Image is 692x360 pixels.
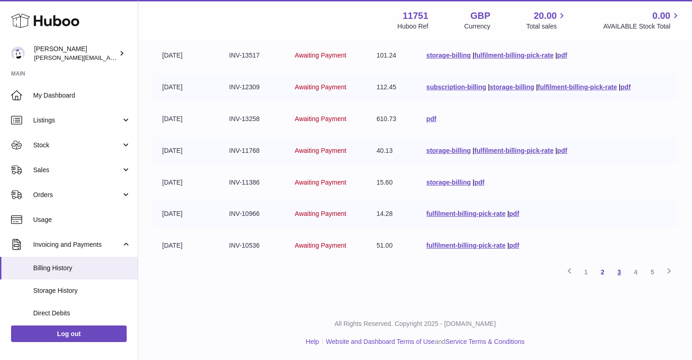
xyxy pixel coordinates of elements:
a: pdf [557,147,567,154]
td: [DATE] [153,105,220,133]
span: | [473,179,475,186]
span: | [507,210,509,217]
span: | [473,52,475,59]
span: Awaiting Payment [295,52,346,59]
span: Orders [33,191,121,199]
a: pdf [426,115,436,122]
td: [DATE] [153,169,220,196]
a: 2 [594,264,611,280]
span: Total sales [526,22,567,31]
span: AVAILABLE Stock Total [603,22,681,31]
span: Listings [33,116,121,125]
a: fulfilment-billing-pick-rate [426,242,505,249]
span: Awaiting Payment [295,83,346,91]
span: | [536,83,538,91]
td: INV-10536 [220,232,286,259]
span: Invoicing and Payments [33,240,121,249]
span: Direct Debits [33,309,131,318]
a: pdf [475,179,485,186]
td: INV-13517 [220,42,286,69]
a: fulfilment-billing-pick-rate [475,147,554,154]
a: pdf [557,52,567,59]
span: | [507,242,509,249]
span: Awaiting Payment [295,147,346,154]
td: 40.13 [367,137,417,164]
span: Awaiting Payment [295,179,346,186]
strong: 11751 [403,10,428,22]
span: Stock [33,141,121,150]
a: Help [306,338,319,345]
div: Currency [464,22,491,31]
span: Awaiting Payment [295,115,346,122]
span: | [619,83,621,91]
p: All Rights Reserved. Copyright 2025 - [DOMAIN_NAME] [146,319,685,328]
span: Usage [33,215,131,224]
a: storage-billing [490,83,534,91]
a: subscription-billing [426,83,486,91]
a: Log out [11,325,127,342]
a: pdf [509,210,519,217]
a: storage-billing [426,52,470,59]
span: Awaiting Payment [295,242,346,249]
div: [PERSON_NAME] [34,45,117,62]
span: | [555,52,557,59]
span: 20.00 [534,10,557,22]
td: INV-11386 [220,169,286,196]
a: storage-billing [426,147,470,154]
span: [PERSON_NAME][EMAIL_ADDRESS][DOMAIN_NAME] [34,54,185,61]
a: fulfilment-billing-pick-rate [475,52,554,59]
a: 5 [644,264,661,280]
a: fulfilment-billing-pick-rate [538,83,617,91]
a: storage-billing [426,179,470,186]
a: 1 [578,264,594,280]
a: Service Terms & Conditions [446,338,525,345]
td: INV-12309 [220,74,286,101]
span: Storage History [33,286,131,295]
span: | [488,83,490,91]
li: and [323,337,524,346]
a: fulfilment-billing-pick-rate [426,210,505,217]
td: 15.60 [367,169,417,196]
span: Sales [33,166,121,174]
td: INV-10966 [220,200,286,227]
td: 14.28 [367,200,417,227]
td: [DATE] [153,137,220,164]
td: [DATE] [153,74,220,101]
span: Awaiting Payment [295,210,346,217]
td: [DATE] [153,232,220,259]
a: Website and Dashboard Terms of Use [326,338,434,345]
a: pdf [621,83,631,91]
span: 0.00 [652,10,670,22]
span: My Dashboard [33,91,131,100]
td: [DATE] [153,200,220,227]
a: 20.00 Total sales [526,10,567,31]
strong: GBP [470,10,490,22]
span: | [555,147,557,154]
a: 4 [627,264,644,280]
a: pdf [509,242,519,249]
img: vamsi@cannacares.co.uk [11,46,25,60]
div: Huboo Ref [398,22,428,31]
td: 101.24 [367,42,417,69]
span: | [473,147,475,154]
td: INV-13258 [220,105,286,133]
td: 610.73 [367,105,417,133]
td: [DATE] [153,42,220,69]
td: INV-11768 [220,137,286,164]
a: 3 [611,264,627,280]
span: Billing History [33,264,131,273]
td: 51.00 [367,232,417,259]
a: 0.00 AVAILABLE Stock Total [603,10,681,31]
td: 112.45 [367,74,417,101]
